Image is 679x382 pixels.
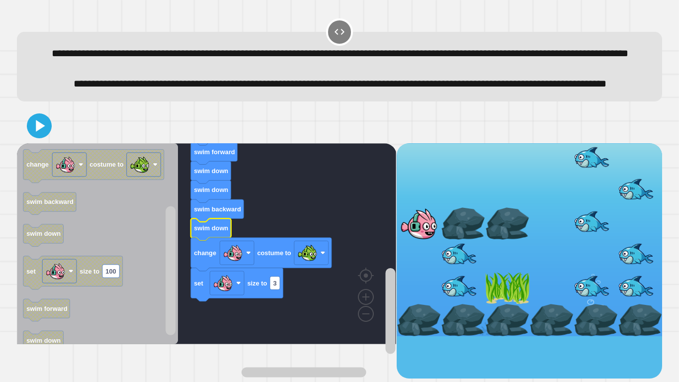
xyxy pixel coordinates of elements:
[194,205,241,212] text: swim backward
[90,161,124,168] text: costume to
[26,198,74,205] text: swim backward
[194,186,228,193] text: swim down
[194,167,228,175] text: swim down
[17,143,396,379] div: Blockly Workspace
[106,267,116,275] text: 100
[194,249,216,256] text: change
[194,148,235,155] text: swim forward
[257,249,291,256] text: costume to
[26,337,61,344] text: swim down
[273,279,277,286] text: 3
[26,161,49,168] text: change
[194,279,203,286] text: set
[26,267,36,275] text: set
[194,224,228,232] text: swim down
[26,230,61,237] text: swim down
[26,305,68,312] text: swim forward
[80,267,100,275] text: size to
[248,279,267,286] text: size to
